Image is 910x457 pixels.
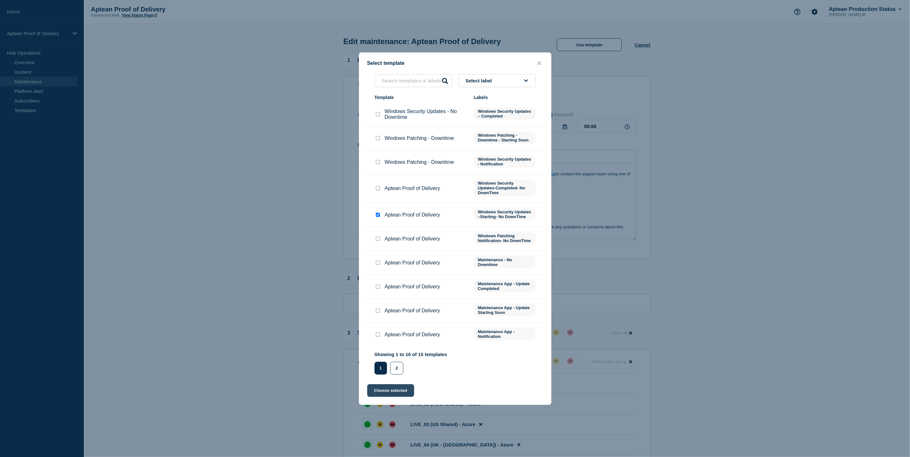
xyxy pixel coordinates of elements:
span: Windows Security Updates – Completed [474,108,536,120]
p: Aptean Proof of Delivery [385,212,440,218]
span: Windows Patching Notification- No DownTime [474,232,536,244]
input: Aptean Proof of Delivery checkbox [376,285,380,289]
div: Labels [474,95,536,100]
p: Windows Security Updates - No Downtime [385,109,467,120]
input: Windows Security Updates - No Downtime checkbox [376,112,380,116]
span: Windows Patching - Downtime - Starting Soon [474,132,536,144]
p: Aptean Proof of Delivery [385,308,440,314]
input: Aptean Proof of Delivery checkbox [376,186,380,190]
button: Choose selected [367,384,414,397]
button: 1 [375,362,387,375]
input: Windows Patching - Downtime checkbox [376,160,380,164]
input: Search templates & labels [375,74,452,87]
button: 2 [390,362,403,375]
span: Select label [466,78,495,83]
span: Windows Security Updates –Starting- No DownTime [474,208,536,220]
span: Maintenance App - Update Starting Soon [474,304,536,316]
p: Aptean Proof of Delivery [385,284,440,290]
span: Windows Security Updates-Completed- No DownTime [474,179,536,196]
input: Aptean Proof of Delivery checkbox [376,261,380,265]
p: Aptean Proof of Delivery [385,186,440,191]
div: Select template [359,60,551,66]
p: Windows Patching - Downtime [385,135,454,141]
p: Showing 1 to 10 of 15 templates [375,352,447,357]
input: Aptean Proof of Delivery checkbox [376,308,380,313]
span: Maintenance - No Downtime [474,256,536,268]
span: Maintenance App - Notification [474,328,536,340]
input: Windows Patching - Downtime checkbox [376,136,380,140]
input: Aptean Proof of Delivery checkbox [376,237,380,241]
input: Aptean Proof of Delivery checkbox [376,213,380,217]
p: Windows Patching - Downtime [385,159,454,165]
p: Aptean Proof of Delivery [385,236,440,242]
p: Aptean Proof of Delivery [385,260,440,266]
span: Maintenance App - Update Completed [474,280,536,292]
div: Template [375,95,467,100]
input: Aptean Proof of Delivery checkbox [376,332,380,337]
button: close button [536,60,543,66]
button: Select label [458,74,536,87]
span: Windows Security Updates - Notification [474,156,536,168]
p: Aptean Proof of Delivery [385,332,440,338]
